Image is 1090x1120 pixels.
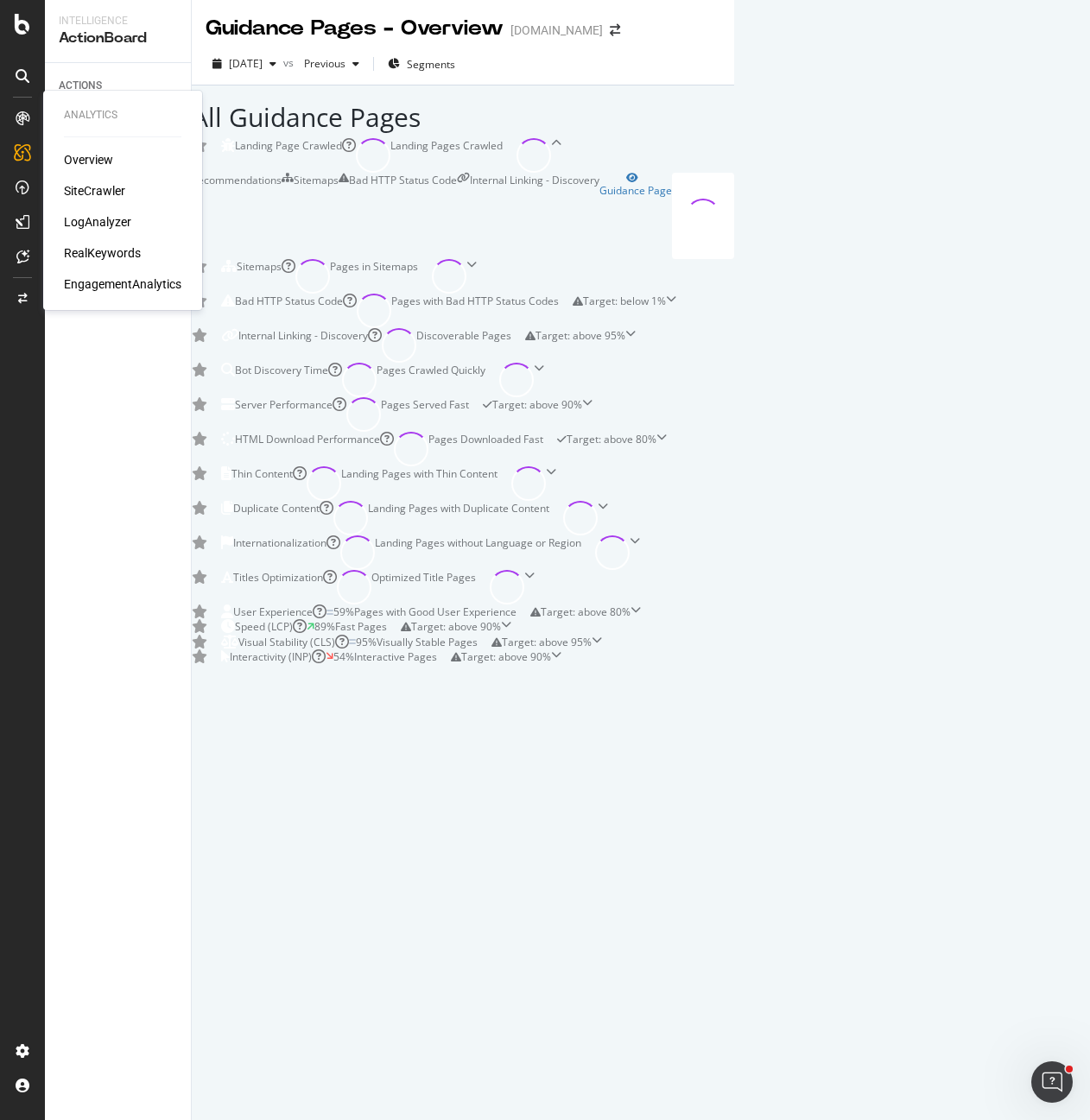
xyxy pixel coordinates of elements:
[491,635,592,649] div: warning label
[525,328,625,363] div: warning label
[192,397,207,411] div: star
[557,432,656,466] div: success label
[192,173,282,259] div: Recommendations
[349,639,356,644] img: Equal
[314,619,335,634] div: 89%
[235,619,293,634] div: Speed (LCP)
[381,50,462,78] button: Segments
[192,619,207,633] div: star
[192,466,207,480] div: star
[192,363,207,376] div: star
[390,138,503,173] div: Landing Pages Crawled
[354,604,516,619] div: Pages with Good User Experience
[510,22,603,39] div: [DOMAIN_NAME]
[416,328,511,363] div: Discoverable Pages
[297,50,366,78] button: Previous
[64,108,181,123] div: Analytics
[231,466,293,481] div: Thin Content
[235,432,380,446] div: HTML Download Performance
[192,501,207,515] div: star
[235,294,343,308] div: Bad HTTP Status Code
[335,619,387,634] div: Fast Pages
[610,24,620,36] div: arrow-right-arrow-left
[502,635,592,649] span: Target: above 95%
[235,363,328,377] div: Bot Discovery Time
[326,610,333,615] img: Equal
[401,619,501,634] div: warning label
[451,649,551,664] div: warning label
[59,28,177,48] div: ActionBoard
[206,14,504,43] div: Guidance Pages - Overview
[377,363,485,397] div: Pages Crawled Quickly
[192,649,207,663] div: star
[192,328,207,342] div: star
[483,397,582,432] div: success label
[341,466,497,501] div: Landing Pages with Thin Content
[237,259,282,274] div: Sitemaps
[492,397,582,412] span: Target: above 90%
[206,50,283,78] button: [DATE]
[233,604,313,619] div: User Experience
[530,604,631,619] div: warning label
[64,213,131,231] a: LogAnalyzer
[375,535,581,570] div: Landing Pages without Language or Region
[233,501,320,516] div: Duplicate Content
[238,635,335,649] div: Visual Stability (CLS)
[59,14,177,28] div: Intelligence
[297,56,345,71] span: Previous
[333,649,354,664] div: 54%
[294,173,339,256] div: Sitemaps
[599,173,672,259] a: Guidance Page
[64,244,141,262] a: RealKeywords
[349,173,457,256] div: Bad HTTP Status Code
[356,635,377,649] div: 95%
[235,138,342,153] div: Landing Page Crawled
[238,328,368,343] div: Internal Linking - Discovery
[573,294,666,328] div: warning label
[368,501,549,535] div: Landing Pages with Duplicate Content
[233,570,323,585] div: Titles Optimization
[233,535,326,550] div: Internationalization
[1031,1061,1073,1103] iframe: Intercom live chat
[407,57,455,72] span: Segments
[229,56,263,71] span: 2025 Sep. 27th
[599,183,672,198] div: Guidance Page
[354,649,437,664] div: Interactive Pages
[583,294,666,308] span: Target: below 1%
[333,604,354,619] div: 59%
[377,635,478,649] div: Visually Stable Pages
[59,77,102,95] div: ACTIONS
[330,259,418,294] div: Pages in Sitemaps
[64,275,181,293] a: EngagementAnalytics
[192,604,207,618] div: star
[235,397,333,412] div: Server Performance
[391,294,559,328] div: Pages with Bad HTTP Status Codes
[381,397,469,432] div: Pages Served Fast
[428,432,543,466] div: Pages Downloaded Fast
[411,619,501,634] span: Target: above 90%
[64,151,113,168] a: Overview
[64,182,125,199] a: SiteCrawler
[470,173,599,259] div: Internal Linking - Discovery
[192,635,207,649] div: star
[461,649,551,664] span: Target: above 90%
[567,432,656,446] span: Target: above 80%
[535,328,625,343] span: Target: above 95%
[59,77,179,95] a: ACTIONS
[541,604,631,619] span: Target: above 80%
[192,103,734,131] h2: All Guidance Pages
[192,535,207,549] div: star
[283,55,297,70] span: vs
[192,432,207,446] div: star
[230,649,312,664] div: Interactivity (INP)
[371,570,476,604] div: Optimized Title Pages
[192,570,207,584] div: star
